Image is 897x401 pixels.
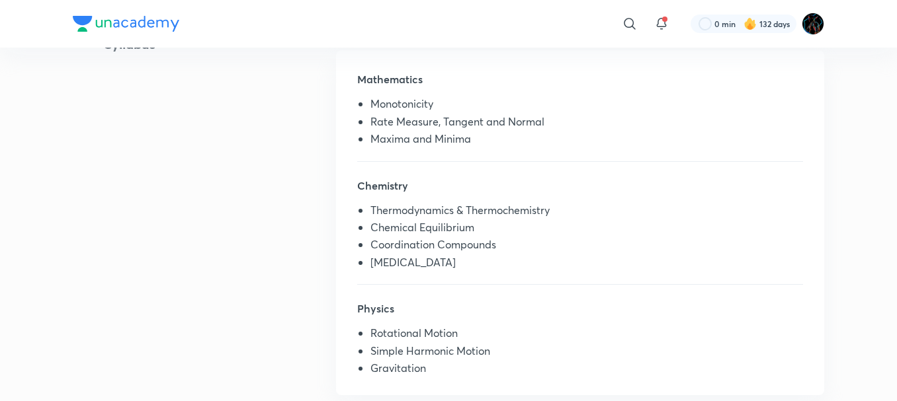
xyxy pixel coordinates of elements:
[802,13,824,35] img: Umang Raj
[370,221,803,238] li: Chemical Equilibrium
[357,71,803,98] h5: Mathematics
[370,327,803,344] li: Rotational Motion
[73,16,179,32] img: Company Logo
[370,133,803,150] li: Maxima and Minima
[744,17,757,30] img: streak
[370,238,803,256] li: Coordination Compounds
[357,301,803,327] h5: Physics
[370,116,803,133] li: Rate Measure, Tangent and Normal
[370,345,803,362] li: Simple Harmonic Motion
[370,98,803,115] li: Monotonicity
[357,178,803,204] h5: Chemistry
[370,362,803,379] li: Gravitation
[370,256,803,273] li: [MEDICAL_DATA]
[370,204,803,221] li: Thermodynamics & Thermochemistry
